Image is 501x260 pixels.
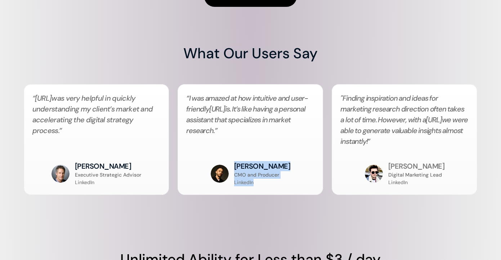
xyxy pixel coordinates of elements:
a: LinkedIn [75,179,94,186]
p: Digital Marketing Lead [388,171,442,179]
span: “ [186,93,189,103]
li: 1 of 3 [24,84,169,195]
span: . [58,126,59,135]
p: CMO and Producer [234,171,279,179]
a: LinkedIn [388,179,408,186]
li: 3 of 3 [332,84,477,195]
span: ” [215,126,217,135]
h2: I was amazed at how intuitive and user-friendly is. It’s like having a personal assistant that sp... [186,93,314,147]
p: Executive Strategic Advisor [75,171,141,179]
h2: What Our Users Say [183,43,318,63]
a: [PERSON_NAME] [388,161,445,171]
a: [URL] [426,115,442,124]
a: LinkedIn [234,179,254,186]
h2: "Finding inspiration and ideas for marketing research direction often takes a lot of time. Howeve... [340,93,469,147]
li: 2 of 3 [178,84,323,195]
a: [URL] [35,93,52,103]
h3: [PERSON_NAME] [234,161,291,171]
a: [URL] [209,104,225,114]
h3: [PERSON_NAME] [75,161,131,171]
h2: “ was very helpful in quickly understanding my client’s market and accelerating the digital strat... [32,93,161,147]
